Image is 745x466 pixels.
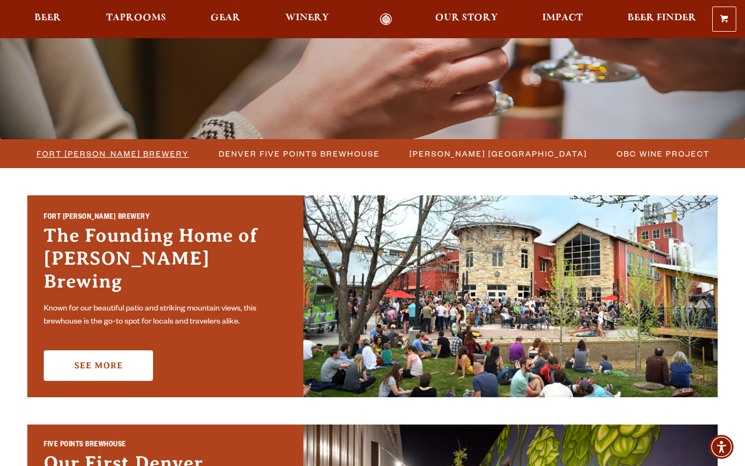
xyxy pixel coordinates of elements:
span: Denver Five Points Brewhouse [219,146,380,162]
a: Beer [27,13,68,26]
a: [PERSON_NAME] [GEOGRAPHIC_DATA] [403,146,593,162]
span: Taprooms [106,14,166,22]
a: Impact [535,13,590,26]
span: OBC Wine Project [617,146,709,162]
a: Beer Finder [620,13,703,26]
a: Gear [203,13,248,26]
h3: The Founding Home of [PERSON_NAME] Brewing [44,224,287,298]
a: OBC Wine Project [610,146,715,162]
span: Beer [34,14,61,22]
span: Fort [PERSON_NAME] Brewery [37,146,189,162]
span: Impact [542,14,583,22]
div: Accessibility Menu [709,435,734,459]
a: Taprooms [99,13,173,26]
span: [PERSON_NAME] [GEOGRAPHIC_DATA] [409,146,587,162]
a: Winery [278,13,336,26]
span: Our Story [435,14,498,22]
span: Winery [285,14,329,22]
span: Beer Finder [627,14,696,22]
a: Odell Home [366,13,407,26]
a: See More [44,350,153,381]
a: Denver Five Points Brewhouse [212,146,385,162]
a: Our Story [428,13,505,26]
h2: Fort [PERSON_NAME] Brewery [44,212,287,225]
p: Known for our beautiful patio and striking mountain views, this brewhouse is the go-to spot for l... [44,303,287,329]
span: Gear [210,14,240,22]
img: Fort Collins Brewery & Taproom' [303,195,718,397]
a: Fort [PERSON_NAME] Brewery [30,146,195,162]
h2: Five Points Brewhouse [44,440,287,452]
